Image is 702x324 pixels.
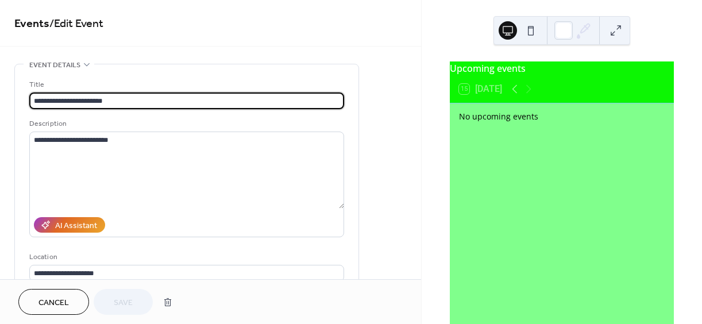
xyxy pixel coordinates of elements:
[450,61,674,75] div: Upcoming events
[29,79,342,91] div: Title
[49,13,103,35] span: / Edit Event
[29,59,80,71] span: Event details
[38,297,69,309] span: Cancel
[29,118,342,130] div: Description
[55,220,97,232] div: AI Assistant
[29,251,342,263] div: Location
[18,289,89,315] button: Cancel
[459,110,665,122] div: No upcoming events
[14,13,49,35] a: Events
[34,217,105,233] button: AI Assistant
